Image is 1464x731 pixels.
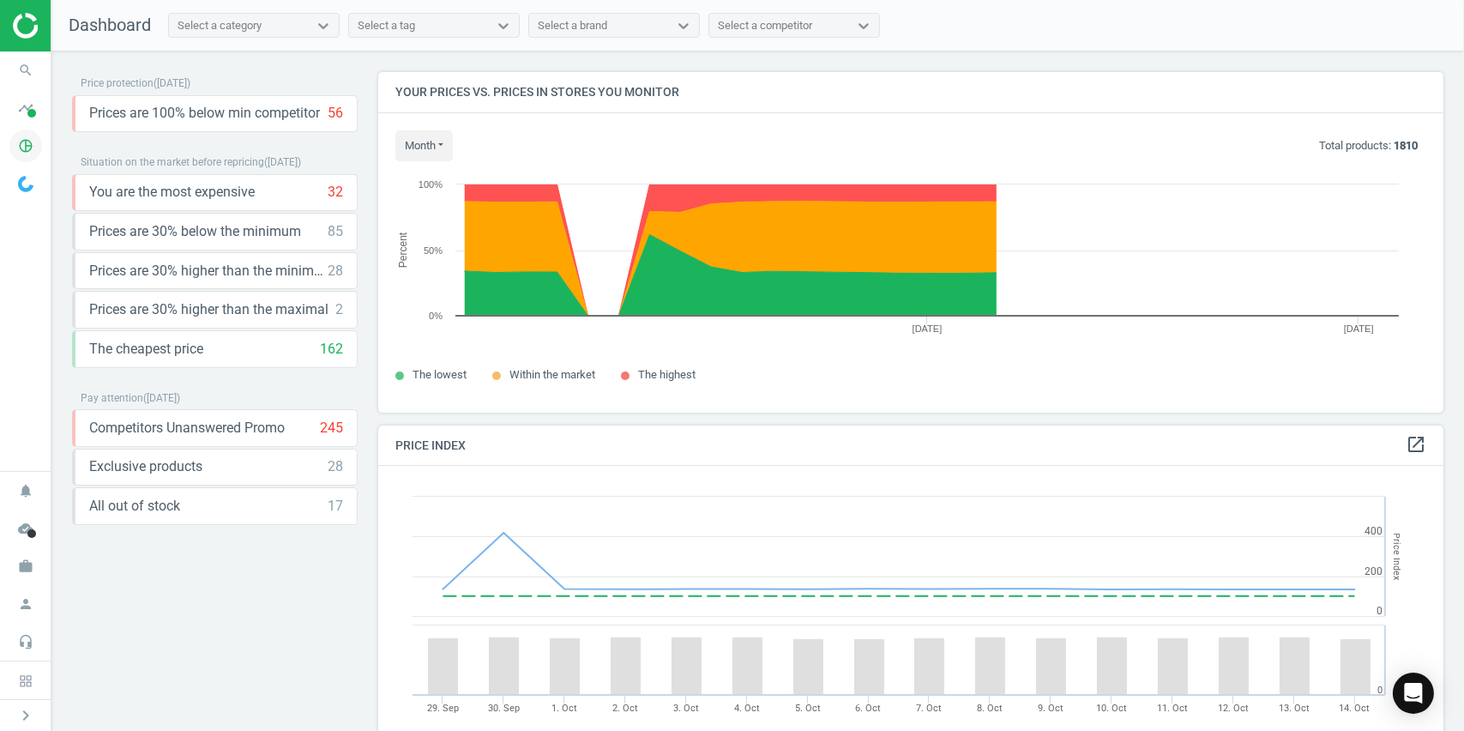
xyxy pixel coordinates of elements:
[718,18,812,33] div: Select a competitor
[335,300,343,319] div: 2
[551,703,577,714] tspan: 1. Oct
[673,703,699,714] tspan: 3. Oct
[795,703,821,714] tspan: 5. Oct
[638,368,696,381] span: The highest
[1096,703,1127,714] tspan: 10. Oct
[1377,605,1383,617] text: 0
[81,392,143,404] span: Pay attention
[320,419,343,438] div: 245
[1218,703,1249,714] tspan: 12. Oct
[9,54,42,87] i: search
[178,18,262,33] div: Select a category
[9,512,42,545] i: cloud_done
[328,104,343,123] div: 56
[378,72,1443,112] h4: Your prices vs. prices in stores you monitor
[9,550,42,583] i: work
[913,323,943,334] tspan: [DATE]
[538,18,607,33] div: Select a brand
[1279,703,1310,714] tspan: 13. Oct
[1391,533,1402,580] tspan: Price Index
[154,77,190,89] span: ( [DATE] )
[734,703,760,714] tspan: 4. Oct
[395,130,453,161] button: month
[15,705,36,726] i: chevron_right
[1406,434,1426,456] a: open_in_new
[1157,703,1188,714] tspan: 11. Oct
[13,13,135,39] img: ajHJNr6hYgQAAAAASUVORK5CYII=
[419,179,443,190] text: 100%
[9,474,42,507] i: notifications
[427,703,459,714] tspan: 29. Sep
[81,156,264,168] span: Situation on the market before repricing
[1365,565,1383,577] text: 200
[1365,525,1383,537] text: 400
[89,497,180,516] span: All out of stock
[9,625,42,658] i: headset_mic
[143,392,180,404] span: ( [DATE] )
[264,156,301,168] span: ( [DATE] )
[612,703,638,714] tspan: 2. Oct
[328,222,343,241] div: 85
[320,340,343,359] div: 162
[1319,138,1418,154] p: Total products:
[89,104,320,123] span: Prices are 100% below min competitor
[488,703,520,714] tspan: 30. Sep
[397,232,409,268] tspan: Percent
[429,311,443,321] text: 0%
[89,419,285,438] span: Competitors Unanswered Promo
[9,130,42,162] i: pie_chart_outlined
[1406,434,1426,455] i: open_in_new
[1344,323,1374,334] tspan: [DATE]
[509,368,595,381] span: Within the market
[1340,703,1371,714] tspan: 14. Oct
[328,183,343,202] div: 32
[69,15,151,35] span: Dashboard
[328,262,343,281] div: 28
[89,457,202,476] span: Exclusive products
[81,77,154,89] span: Price protection
[1038,703,1063,714] tspan: 9. Oct
[1394,139,1418,152] b: 1810
[89,340,203,359] span: The cheapest price
[4,704,47,727] button: chevron_right
[89,222,301,241] span: Prices are 30% below the minimum
[413,368,467,381] span: The lowest
[18,176,33,192] img: wGWNvw8QSZomAAAAABJRU5ErkJggg==
[9,92,42,124] i: timeline
[358,18,415,33] div: Select a tag
[1393,673,1434,714] div: Open Intercom Messenger
[89,300,328,319] span: Prices are 30% higher than the maximal
[1377,685,1383,696] text: 0
[856,703,882,714] tspan: 6. Oct
[916,703,942,714] tspan: 7. Oct
[328,457,343,476] div: 28
[9,588,42,620] i: person
[977,703,1003,714] tspan: 8. Oct
[424,245,443,256] text: 50%
[328,497,343,516] div: 17
[89,262,328,281] span: Prices are 30% higher than the minimum
[378,426,1443,466] h4: Price Index
[89,183,255,202] span: You are the most expensive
